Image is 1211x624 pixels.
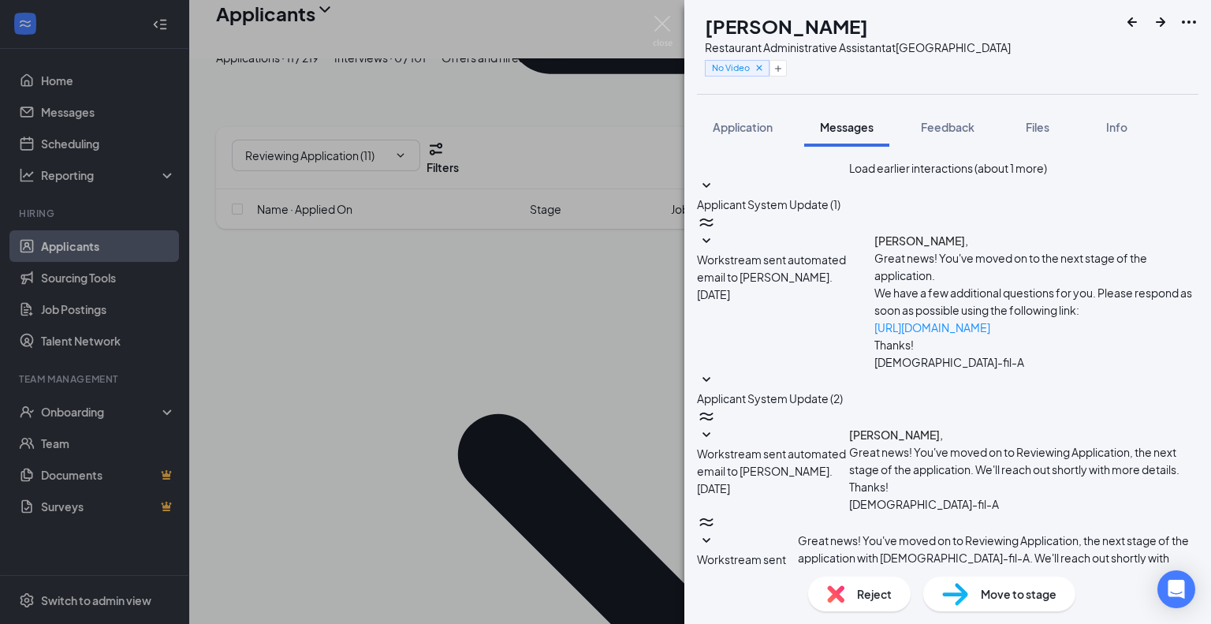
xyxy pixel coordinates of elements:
span: Feedback [921,120,974,134]
svg: SmallChevronDown [697,532,716,551]
span: [DATE] [697,286,730,303]
a: [URL][DOMAIN_NAME] [874,320,990,334]
button: SmallChevronDownApplicant System Update (1) [697,177,840,213]
span: Files [1026,120,1049,134]
span: Move to stage [981,585,1056,603]
svg: WorkstreamLogo [697,213,716,232]
svg: SmallChevronDown [697,371,716,390]
h4: [PERSON_NAME], [874,232,1198,249]
p: Thanks! [874,336,1198,353]
span: [DATE] [697,480,730,497]
div: Open Intercom Messenger [1157,570,1195,608]
p: We have a few additional questions for you. Please respond as soon as possible using the followin... [874,284,1198,319]
span: Great news! You've moved on to Reviewing Application, the next stage of the application with [DEM... [798,533,1189,582]
span: No Video [712,61,750,74]
svg: Ellipses [1179,13,1198,32]
span: Application [713,120,773,134]
span: Workstream sent automated email to [PERSON_NAME]. [697,447,846,478]
svg: SmallChevronDown [697,232,716,251]
svg: ArrowRight [1151,13,1170,32]
span: Applicant System Update (2) [697,391,843,405]
button: Load earlier interactions (about 1 more) [849,159,1047,177]
svg: SmallChevronDown [697,426,716,445]
button: SmallChevronDownApplicant System Update (2) [697,371,843,407]
h4: [PERSON_NAME], [849,426,1198,443]
span: Workstream sent automated email to [PERSON_NAME]. [697,252,846,284]
span: Workstream sent automated SMS to [PERSON_NAME]. [697,552,793,601]
h1: [PERSON_NAME] [705,13,868,39]
span: Messages [820,120,874,134]
svg: WorkstreamLogo [697,407,716,426]
svg: Cross [754,62,765,73]
button: Plus [769,60,787,77]
span: Applicant System Update (1) [697,197,840,211]
p: Great news! You've moved on to the next stage of the application. [874,249,1198,284]
p: [DEMOGRAPHIC_DATA]-fil-A [849,495,1198,513]
p: [DEMOGRAPHIC_DATA]-fil-A [874,353,1198,371]
span: Reject [857,585,892,603]
span: Info [1106,120,1127,134]
p: Thanks! [849,478,1198,495]
svg: Plus [773,64,783,73]
div: Restaurant Administrative Assistant at [GEOGRAPHIC_DATA] [705,39,1011,55]
p: Great news! You've moved on to Reviewing Application, the next stage of the application. We'll re... [849,443,1198,478]
svg: WorkstreamLogo [697,513,716,532]
svg: ArrowLeftNew [1123,13,1142,32]
svg: SmallChevronDown [697,177,716,196]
